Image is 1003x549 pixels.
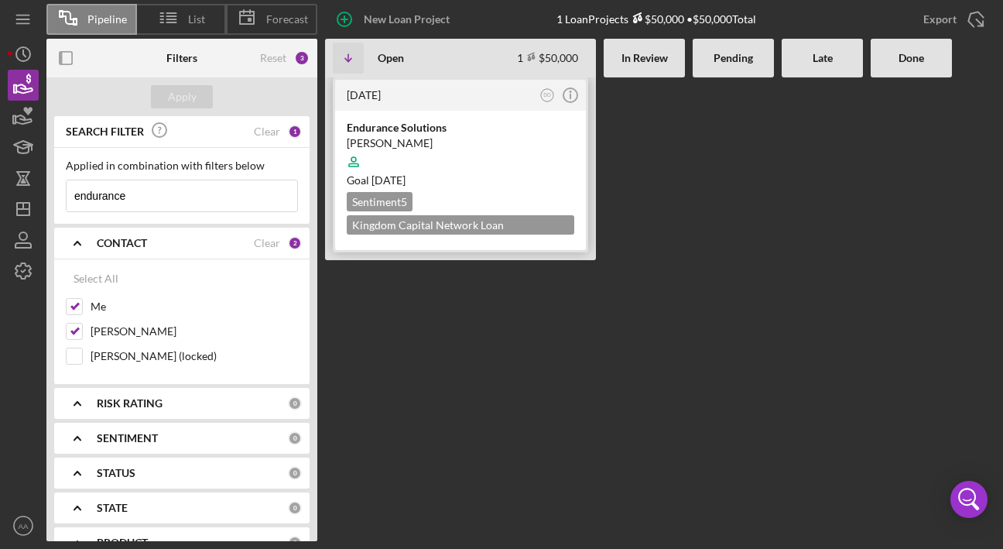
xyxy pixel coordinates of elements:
span: Pipeline [87,13,127,26]
div: 0 [288,396,302,410]
div: 0 [288,466,302,480]
div: [PERSON_NAME] [347,136,574,151]
button: AA [8,510,39,541]
div: 1 $50,000 [517,51,578,64]
b: Done [899,52,924,64]
div: Endurance Solutions [347,120,574,136]
b: SEARCH FILTER [66,125,144,138]
label: Me [91,299,298,314]
div: Apply [168,85,197,108]
div: $50,000 [628,12,684,26]
div: Kingdom Capital Network Loan Application $50,000 [347,215,574,235]
div: Applied in combination with filters below [66,160,298,172]
b: STATUS [97,467,135,479]
div: 1 [288,125,302,139]
button: Apply [151,85,213,108]
label: [PERSON_NAME] (locked) [91,348,298,364]
b: Open [378,52,404,64]
text: AA [19,522,29,530]
div: Export [923,4,957,35]
div: 1 Loan Projects • $50,000 Total [556,12,756,26]
div: 2 [288,236,302,250]
div: Open Intercom Messenger [950,481,988,518]
span: Goal [347,173,406,187]
div: Select All [74,263,118,294]
div: Reset [260,52,286,64]
div: Sentiment 5 [347,192,412,211]
div: New Loan Project [364,4,450,35]
div: Clear [254,237,280,249]
b: RISK RATING [97,397,163,410]
div: 3 [294,50,310,66]
button: DO [537,85,558,106]
b: PRODUCT [97,537,148,549]
div: Clear [254,125,280,138]
span: Forecast [266,13,308,26]
b: Late [813,52,833,64]
div: 0 [288,501,302,515]
button: Select All [66,263,126,294]
button: Export [908,4,995,35]
text: DO [543,92,551,98]
b: CONTACT [97,237,147,249]
div: 0 [288,431,302,445]
button: New Loan Project [325,4,465,35]
b: SENTIMENT [97,432,158,444]
span: List [188,13,205,26]
label: [PERSON_NAME] [91,324,298,339]
a: [DATE]DOEndurance Solutions[PERSON_NAME]Goal [DATE]Sentiment5Kingdom Capital Network Loan Applica... [333,77,588,252]
time: 09/16/2025 [371,173,406,187]
b: Filters [166,52,197,64]
b: In Review [621,52,668,64]
b: STATE [97,502,128,514]
time: 2025-06-26 20:07 [347,88,381,101]
b: Pending [714,52,753,64]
